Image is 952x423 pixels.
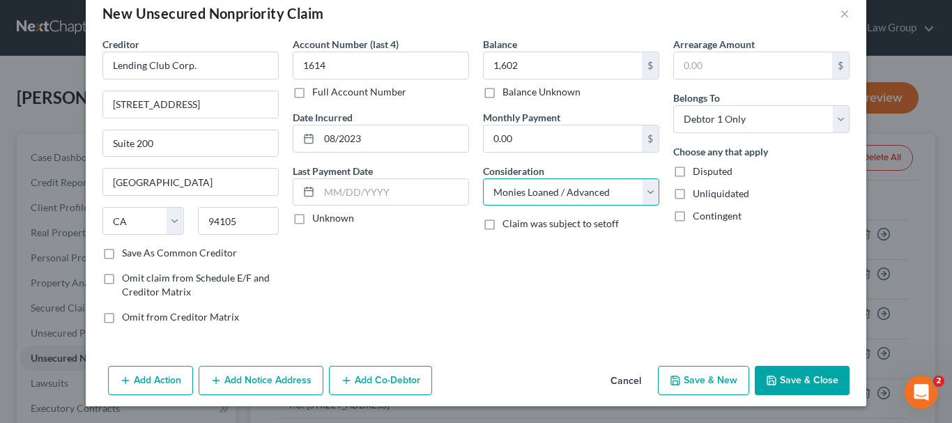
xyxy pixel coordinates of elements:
input: Enter city... [103,169,278,195]
input: MM/DD/YYYY [319,125,468,152]
label: Balance [483,37,517,52]
label: Date Incurred [293,110,353,125]
input: Enter address... [103,91,278,118]
button: Cancel [599,367,652,395]
input: Apt, Suite, etc... [103,130,278,157]
label: Last Payment Date [293,164,373,178]
button: Save & New [658,366,749,395]
div: $ [832,52,849,79]
label: Balance Unknown [502,85,581,99]
div: $ [642,52,659,79]
span: Unliquidated [693,187,749,199]
span: Omit from Creditor Matrix [122,311,239,323]
span: Creditor [102,38,139,50]
span: 2 [933,376,944,387]
div: $ [642,125,659,152]
button: Add Notice Address [199,366,323,395]
label: Choose any that apply [673,144,768,159]
label: Arrearage Amount [673,37,755,52]
label: Unknown [312,211,354,225]
span: Omit claim from Schedule E/F and Creditor Matrix [122,272,270,298]
button: Save & Close [755,366,850,395]
input: 0.00 [484,52,642,79]
label: Consideration [483,164,544,178]
span: Claim was subject to setoff [502,217,619,229]
input: 0.00 [484,125,642,152]
button: Add Action [108,366,193,395]
input: 0.00 [674,52,832,79]
label: Account Number (last 4) [293,37,399,52]
span: Disputed [693,165,732,177]
span: Contingent [693,210,742,222]
iframe: Intercom live chat [905,376,938,409]
label: Monthly Payment [483,110,560,125]
input: MM/DD/YYYY [319,179,468,206]
button: Add Co-Debtor [329,366,432,395]
label: Save As Common Creditor [122,246,237,260]
span: Belongs To [673,92,720,104]
button: × [840,5,850,22]
input: Search creditor by name... [102,52,279,79]
input: XXXX [293,52,469,79]
div: New Unsecured Nonpriority Claim [102,3,323,23]
label: Full Account Number [312,85,406,99]
input: Enter zip... [198,207,279,235]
